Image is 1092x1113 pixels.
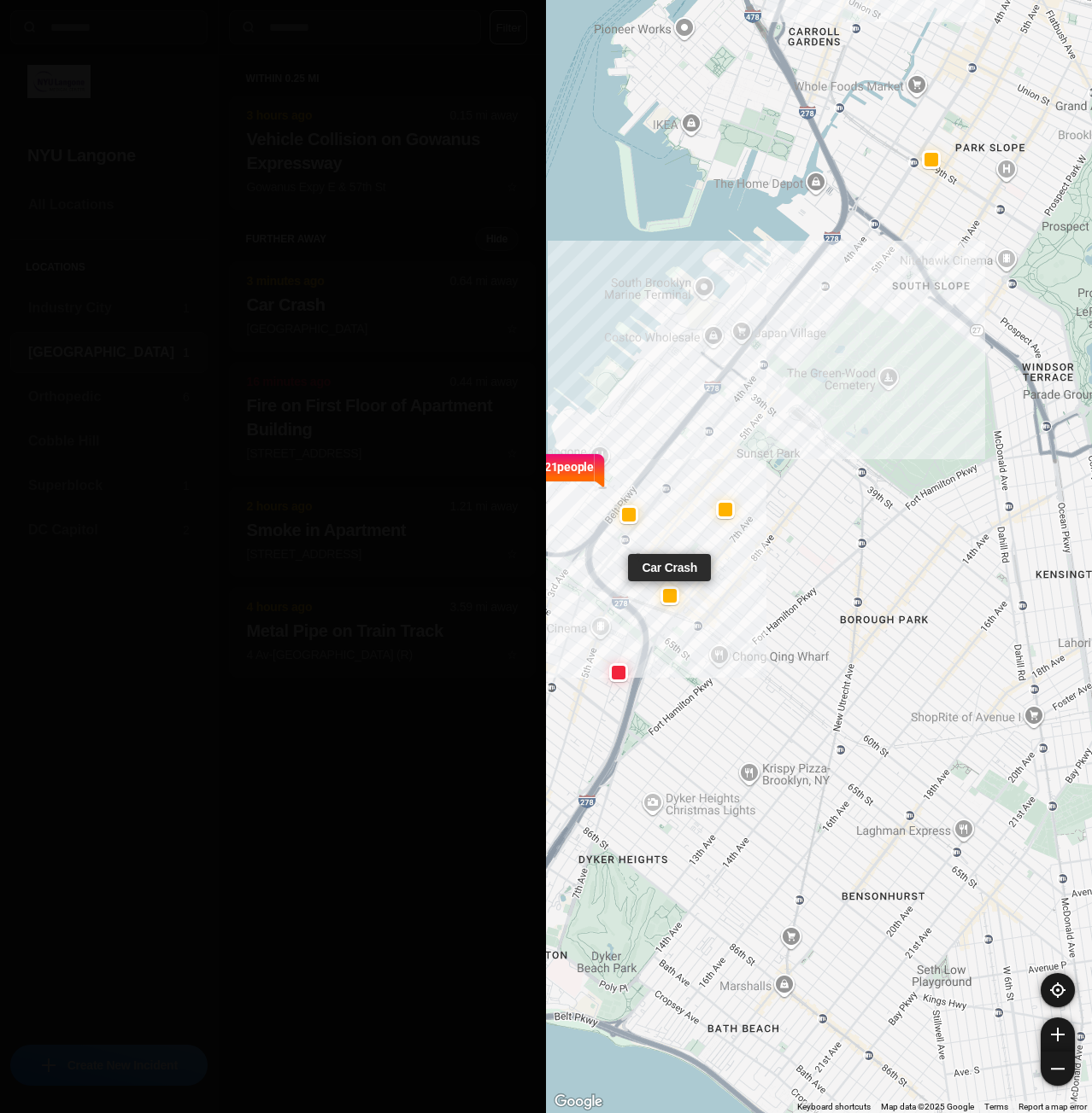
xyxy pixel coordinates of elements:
[229,261,536,352] button: 3 minutes ago0.64 mi awayCar Crash[GEOGRAPHIC_DATA]star
[247,127,518,175] h2: Vehicle Collision on Gowanus Expressway
[183,344,190,361] p: 1
[593,452,606,489] img: notch
[881,1102,974,1111] span: Map data ©2025 Google
[247,272,450,289] p: 3 minutes ago
[1041,973,1075,1007] button: recenter
[507,648,518,661] span: star
[247,545,518,562] p: [STREET_ADDRESS]
[450,498,518,515] p: 1.21 mi away
[183,388,190,405] p: 6
[475,227,519,251] button: Hide
[42,1058,56,1072] img: icon
[68,1057,178,1074] p: Create New Incident
[507,446,518,460] span: star
[507,180,518,194] span: star
[28,387,183,407] h3: Orthopedic
[1051,1028,1065,1041] img: zoom-in
[450,272,518,289] p: 0.64 mi away
[1041,1052,1075,1086] button: zoom-out
[247,293,518,317] h2: Car Crash
[247,393,518,441] h2: Fire on First Floor of Apartment Building
[28,342,183,363] h3: [GEOGRAPHIC_DATA]
[450,598,518,615] p: 3.59 mi away
[229,446,536,460] a: 16 minutes ago0.44 mi awayFire on First Floor of Apartment Building[STREET_ADDRESS]star
[247,619,518,643] h2: Metal Pipe on Train Track
[229,362,536,476] button: 16 minutes ago0.44 mi awayFire on First Floor of Apartment Building[STREET_ADDRESS]star
[507,322,518,335] span: star
[183,522,190,539] p: 2
[240,19,257,36] img: search
[247,518,518,542] h2: Smoke in Apartment
[486,232,508,246] small: Hide
[229,487,536,577] button: 2 hours ago1.21 mi awaySmoke in Apartment[STREET_ADDRESS]star
[10,332,208,373] a: [GEOGRAPHIC_DATA]1
[247,498,450,515] p: 2 hours ago
[550,1091,607,1113] a: Open this area in Google Maps (opens a new window)
[797,1101,871,1113] button: Keyboard shortcuts
[450,107,518,124] p: 0.15 mi away
[28,520,183,540] h3: DC Capitol
[660,586,678,605] button: Car Crash
[229,321,536,335] a: 3 minutes ago0.64 mi awayCar Crash[GEOGRAPHIC_DATA]star
[183,477,190,494] p: 1
[1051,1062,1065,1075] img: zoom-out
[229,546,536,561] a: 2 hours ago1.21 mi awaySmoke in Apartment[STREET_ADDRESS]star
[10,184,208,225] a: All Locations
[28,298,183,318] h3: Industry City
[537,458,594,496] p: 421 people
[247,373,450,390] p: 16 minutes ago
[229,96,536,210] button: 3 hours ago0.15 mi awayVehicle Collision on Gowanus ExpresswayGowanus Expy E & 57th Ststar
[27,143,191,167] h2: NYU Langone
[10,240,208,288] h5: Locations
[1041,1017,1075,1052] button: zoom-in
[247,598,450,615] p: 4 hours ago
[10,288,208,329] a: Industry City1
[247,646,518,663] p: 4 Av-[GEOGRAPHIC_DATA] (R)
[10,376,208,417] a: Orthopedic6
[247,107,450,124] p: 3 hours ago
[628,554,711,581] div: Car Crash
[550,1091,607,1113] img: Google
[27,65,91,98] img: logo
[247,445,518,462] p: [STREET_ADDRESS]
[28,195,190,215] h3: All Locations
[10,465,208,506] a: Superblock1
[28,475,183,496] h3: Superblock
[247,320,518,337] p: [GEOGRAPHIC_DATA]
[247,178,518,195] p: Gowanus Expy E & 57th St
[246,72,519,85] h5: within 0.25 mi
[1050,982,1066,998] img: recenter
[450,373,518,390] p: 0.44 mi away
[10,421,208,462] a: Cobble Hill
[246,232,475,246] h5: further away
[229,587,536,678] button: 4 hours ago3.59 mi awayMetal Pipe on Train Track4 Av-[GEOGRAPHIC_DATA] (R)star
[229,647,536,661] a: 4 hours ago3.59 mi awayMetal Pipe on Train Track4 Av-[GEOGRAPHIC_DATA] (R)star
[1019,1102,1087,1111] a: Report a map error
[21,19,38,36] img: search
[28,431,190,452] h3: Cobble Hill
[10,510,208,551] a: DC Capitol2
[229,179,536,194] a: 3 hours ago0.15 mi awayVehicle Collision on Gowanus ExpresswayGowanus Expy E & 57th Ststar
[490,10,527,44] button: Filter
[507,547,518,561] span: star
[10,1045,208,1086] button: iconCreate New Incident
[183,300,190,317] p: 1
[984,1102,1008,1111] a: Terms (opens in new tab)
